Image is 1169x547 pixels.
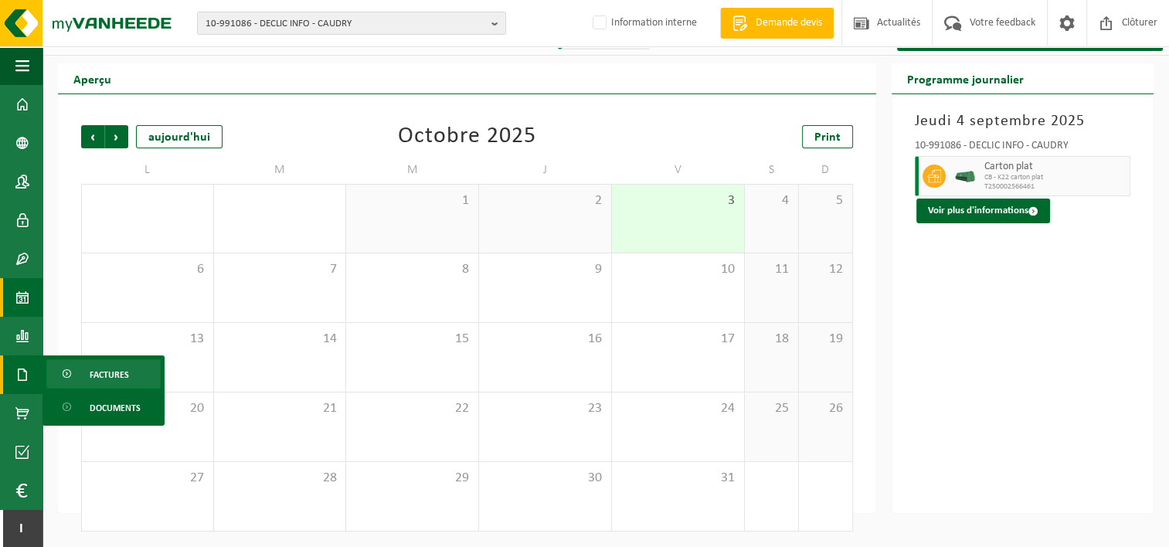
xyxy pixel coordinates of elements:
[197,12,506,35] button: 10-991086 - DECLIC INFO - CAUDRY
[487,192,603,209] span: 2
[346,156,479,184] td: M
[814,131,841,144] span: Print
[46,359,161,389] a: Factures
[90,393,141,423] span: Documents
[590,12,697,35] label: Information interne
[222,400,338,417] span: 21
[807,331,844,348] span: 19
[892,63,1039,93] h2: Programme journalier
[46,392,161,422] a: Documents
[487,331,603,348] span: 16
[58,63,127,93] h2: Aperçu
[802,125,853,148] a: Print
[620,470,736,487] span: 31
[916,199,1050,223] button: Voir plus d'informations
[354,331,471,348] span: 15
[720,8,834,39] a: Demande devis
[753,331,790,348] span: 18
[487,400,603,417] span: 23
[753,192,790,209] span: 4
[915,141,1131,156] div: 10-991086 - DECLIC INFO - CAUDRY
[620,400,736,417] span: 24
[984,161,1127,173] span: Carton plat
[753,261,790,278] span: 11
[984,173,1127,182] span: CB - K22 carton plat
[479,156,612,184] td: J
[620,192,736,209] span: 3
[214,156,347,184] td: M
[745,156,799,184] td: S
[752,15,826,31] span: Demande devis
[206,12,485,36] span: 10-991086 - DECLIC INFO - CAUDRY
[915,110,1131,133] h3: Jeudi 4 septembre 2025
[620,261,736,278] span: 10
[487,470,603,487] span: 30
[487,261,603,278] span: 9
[105,125,128,148] span: Suivant
[136,125,223,148] div: aujourd'hui
[90,470,206,487] span: 27
[398,125,536,148] div: Octobre 2025
[222,331,338,348] span: 14
[81,156,214,184] td: L
[81,125,104,148] span: Précédent
[807,261,844,278] span: 12
[953,171,977,182] img: HK-XK-22-GN-00
[222,261,338,278] span: 7
[90,360,129,389] span: Factures
[612,156,745,184] td: V
[984,182,1127,192] span: T250002566461
[90,331,206,348] span: 13
[620,331,736,348] span: 17
[90,261,206,278] span: 6
[354,470,471,487] span: 29
[799,156,853,184] td: D
[753,400,790,417] span: 25
[354,400,471,417] span: 22
[807,192,844,209] span: 5
[354,261,471,278] span: 8
[354,192,471,209] span: 1
[222,470,338,487] span: 28
[807,400,844,417] span: 26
